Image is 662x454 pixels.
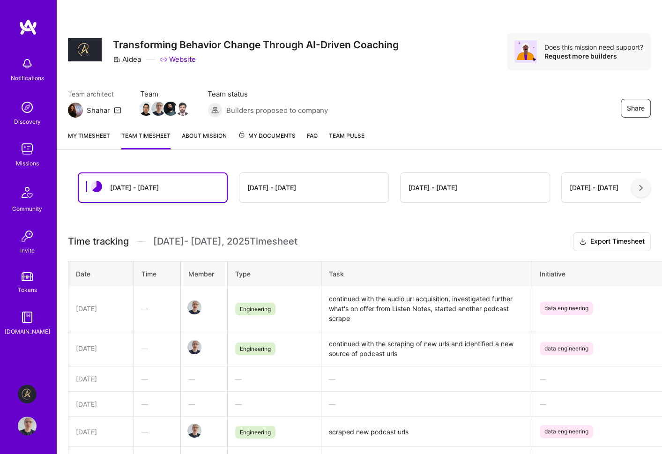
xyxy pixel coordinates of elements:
img: Community [16,181,38,204]
div: Invite [20,246,35,255]
th: Date [68,261,134,286]
td: continued with the audio url acquisition, investigated further what's on offer from Listen Notes,... [321,286,532,331]
span: My Documents [238,131,296,141]
div: — [188,399,220,409]
img: Team Member Avatar [187,300,201,314]
div: — [141,374,173,384]
a: About Mission [182,131,227,149]
img: tokens [22,272,33,281]
img: Aldea: Transforming Behavior Change Through AI-Driven Coaching [18,385,37,403]
div: Does this mission need support? [544,43,643,52]
div: [DATE] [76,427,126,437]
span: Builders proposed to company [226,105,328,115]
a: Team Member Avatar [164,101,177,117]
a: My Documents [238,131,296,149]
i: icon Download [579,237,587,247]
img: Team Architect [68,103,83,118]
div: — [141,427,173,437]
img: Team Member Avatar [187,424,201,438]
div: — [235,374,313,384]
th: Type [228,261,321,286]
button: Share [621,99,651,118]
div: [DATE] - [DATE] [569,183,618,193]
img: Team Member Avatar [139,102,153,116]
div: — [329,399,524,409]
img: Avatar [514,40,537,63]
button: Export Timesheet [573,232,651,251]
div: — [141,343,173,353]
a: User Avatar [15,417,39,435]
img: Invite [18,227,37,246]
div: — [329,374,524,384]
th: Member [181,261,228,286]
a: Team Member Avatar [188,339,201,355]
div: [DATE] - [DATE] [247,183,296,193]
a: Team Member Avatar [188,299,201,315]
td: scraped new podcast urls [321,417,532,447]
th: Time [134,261,181,286]
a: Team Member Avatar [177,101,189,117]
div: Community [12,204,42,214]
div: Shahar [87,105,110,115]
span: Team architect [68,89,121,99]
span: data engineering [540,302,593,315]
i: icon CompanyGray [113,56,120,63]
div: Request more builders [544,52,643,60]
div: [DATE] - [DATE] [110,183,158,193]
div: — [141,399,173,409]
a: Team Member Avatar [140,101,152,117]
img: Team Member Avatar [151,102,165,116]
div: Discovery [14,117,41,127]
a: Website [160,54,196,64]
div: [DOMAIN_NAME] [5,327,50,336]
img: guide book [18,308,37,327]
span: Team [140,89,189,99]
img: teamwork [18,140,37,158]
h3: Transforming Behavior Change Through AI-Driven Coaching [113,39,399,51]
td: continued with the scraping of new urls and identified a new source of podcast urls [321,331,532,366]
img: status icon [91,181,102,192]
span: Team Pulse [329,132,364,139]
img: right [639,185,643,191]
img: User Avatar [18,417,37,435]
a: Team Member Avatar [152,101,164,117]
span: data engineering [540,425,593,438]
a: Team Member Avatar [188,423,201,439]
div: Missions [16,158,39,168]
span: data engineering [540,342,593,355]
a: Aldea: Transforming Behavior Change Through AI-Driven Coaching [15,385,39,403]
a: My timesheet [68,131,110,149]
img: Team Member Avatar [164,102,178,116]
span: [DATE] - [DATE] , 2025 Timesheet [153,236,298,247]
div: — [141,304,173,313]
th: Task [321,261,532,286]
img: Team Member Avatar [187,340,201,354]
div: — [235,399,313,409]
a: Team timesheet [121,131,171,149]
span: Engineering [235,426,275,439]
a: Team Pulse [329,131,364,149]
i: icon Mail [114,106,121,114]
span: Engineering [235,303,275,315]
img: logo [19,19,37,36]
div: — [188,374,220,384]
img: Team Member Avatar [176,102,190,116]
div: [DATE] [76,374,126,384]
div: Aldea [113,54,141,64]
div: Notifications [11,73,44,83]
span: Team status [208,89,328,99]
a: FAQ [307,131,318,149]
img: Company Logo [68,38,102,62]
img: discovery [18,98,37,117]
div: [DATE] [76,343,126,353]
span: Engineering [235,342,275,355]
div: [DATE] [76,399,126,409]
span: Time tracking [68,236,129,247]
img: Builders proposed to company [208,103,223,118]
div: [DATE] - [DATE] [408,183,457,193]
img: bell [18,54,37,73]
div: Tokens [18,285,37,295]
div: [DATE] [76,304,126,313]
span: Share [627,104,645,113]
